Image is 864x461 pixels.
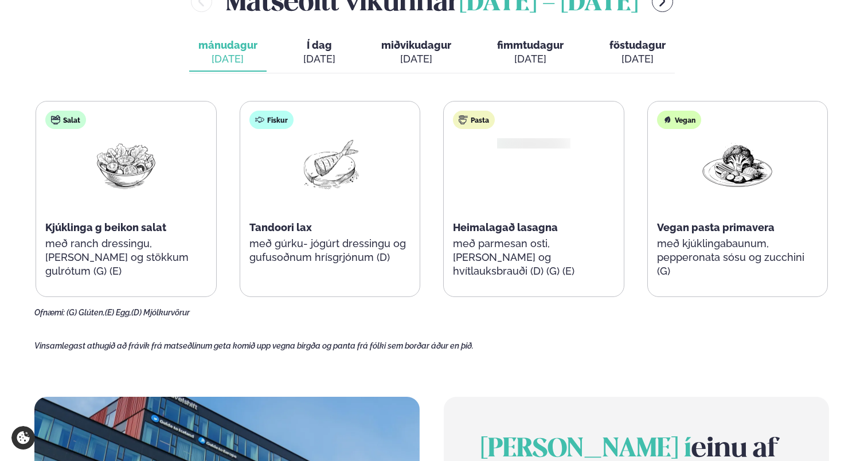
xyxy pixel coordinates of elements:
[372,34,460,72] button: miðvikudagur [DATE]
[294,34,345,72] button: Í dag [DATE]
[453,221,558,233] span: Heimalagað lasagna
[600,34,675,72] button: föstudagur [DATE]
[249,111,294,129] div: Fiskur
[34,341,474,350] span: Vinsamlegast athugið að frávik frá matseðlinum geta komið upp vegna birgða og panta frá fólki sem...
[45,237,207,278] p: með ranch dressingu, [PERSON_NAME] og stökkum gulrótum (G) (E)
[45,111,86,129] div: Salat
[663,115,672,124] img: Vegan.svg
[11,426,35,450] a: Cookie settings
[249,237,411,264] p: með gúrku- jógúrt dressingu og gufusoðnum hrísgrjónum (D)
[701,138,774,192] img: Vegan.png
[453,111,495,129] div: Pasta
[609,52,666,66] div: [DATE]
[497,52,564,66] div: [DATE]
[198,52,257,66] div: [DATE]
[45,221,166,233] span: Kjúklinga g beikon salat
[34,308,65,317] span: Ofnæmi:
[453,237,615,278] p: með parmesan osti, [PERSON_NAME] og hvítlauksbrauði (D) (G) (E)
[89,138,163,192] img: Salad.png
[67,308,105,317] span: (G) Glúten,
[609,39,666,51] span: föstudagur
[189,34,267,72] button: mánudagur [DATE]
[51,115,60,124] img: salad.svg
[249,221,312,233] span: Tandoori lax
[255,115,264,124] img: fish.svg
[303,52,335,66] div: [DATE]
[657,221,775,233] span: Vegan pasta primavera
[657,111,701,129] div: Vegan
[491,137,567,150] img: Lasagna.png
[381,39,451,51] span: miðvikudagur
[303,38,335,52] span: Í dag
[459,115,468,124] img: pasta.svg
[105,308,131,317] span: (E) Egg,
[657,237,819,278] p: með kjúklingabaunum, pepperonata sósu og zucchini (G)
[497,39,564,51] span: fimmtudagur
[198,39,257,51] span: mánudagur
[131,308,190,317] span: (D) Mjólkurvörur
[488,34,573,72] button: fimmtudagur [DATE]
[293,138,366,192] img: Fish.png
[381,52,451,66] div: [DATE]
